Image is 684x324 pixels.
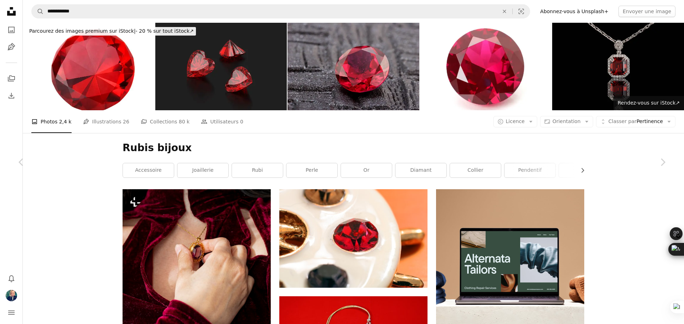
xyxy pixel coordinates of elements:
a: rubi [232,163,283,177]
a: Illustrations [4,40,19,54]
img: Un gros plan d’une assiette blanche avec des pierres de différentes couleurs dessus [279,189,427,288]
button: Profil [4,288,19,303]
span: 0 [240,118,243,126]
a: pendentif [504,163,555,177]
img: Isolé rubis [23,23,155,110]
a: Utilisateurs 0 [201,110,243,133]
button: Licence [493,116,537,127]
img: Ample rubis pierres [287,23,419,110]
span: 80 k [179,118,190,126]
a: Rendez-vous sur iStock↗ [613,96,684,110]
button: Orientation [540,116,593,127]
button: faire défiler la liste vers la droite [576,163,584,177]
img: Rubis de pierres précieuses [420,23,552,110]
img: Diamant en forme de coeur rouge sur fond sombre [155,23,287,110]
a: Abonnez-vous à Unsplash+ [536,6,613,17]
a: bague [559,163,610,177]
a: collier [450,163,501,177]
a: accessoire [123,163,174,177]
button: Recherche de visuels [513,5,530,18]
span: Classer par [608,118,637,124]
a: diamant [395,163,446,177]
a: Un gros plan d’une assiette blanche avec des pierres de différentes couleurs dessus [279,235,427,241]
div: - 20 % sur tout iStock ↗ [27,27,196,36]
a: perle [286,163,337,177]
a: Illustrations 26 [83,110,129,133]
a: Un gros plan d’une personne portant une robe rouge [123,297,271,303]
button: Classer parPertinence [596,116,675,127]
button: Envoyer une image [618,6,675,17]
a: Suivant [641,128,684,196]
span: 26 [123,118,129,126]
a: or [341,163,392,177]
a: Historique de téléchargement [4,89,19,103]
a: Photos [4,23,19,37]
button: Notifications [4,271,19,286]
a: joaillerie [177,163,228,177]
a: Parcourez des images premium sur iStock|- 20 % sur tout iStock↗ [23,23,200,40]
span: Parcourez des images premium sur iStock | [29,28,136,34]
span: Rendez-vous sur iStock ↗ [618,100,680,106]
img: beau pendentif en or avec grenat de pierres précieuses et diamants sur un fond noir [552,23,684,110]
span: Orientation [553,118,581,124]
a: Collections [4,71,19,86]
button: Rechercher sur Unsplash [32,5,44,18]
a: Collections 80 k [141,110,190,133]
button: Menu [4,306,19,320]
form: Rechercher des visuels sur tout le site [31,4,530,18]
button: Effacer [497,5,512,18]
img: Avatar de l’utilisateur Lili Hart [6,290,17,301]
span: Pertinence [608,118,663,125]
h1: Rubis bijoux [123,142,584,154]
span: Licence [506,118,525,124]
